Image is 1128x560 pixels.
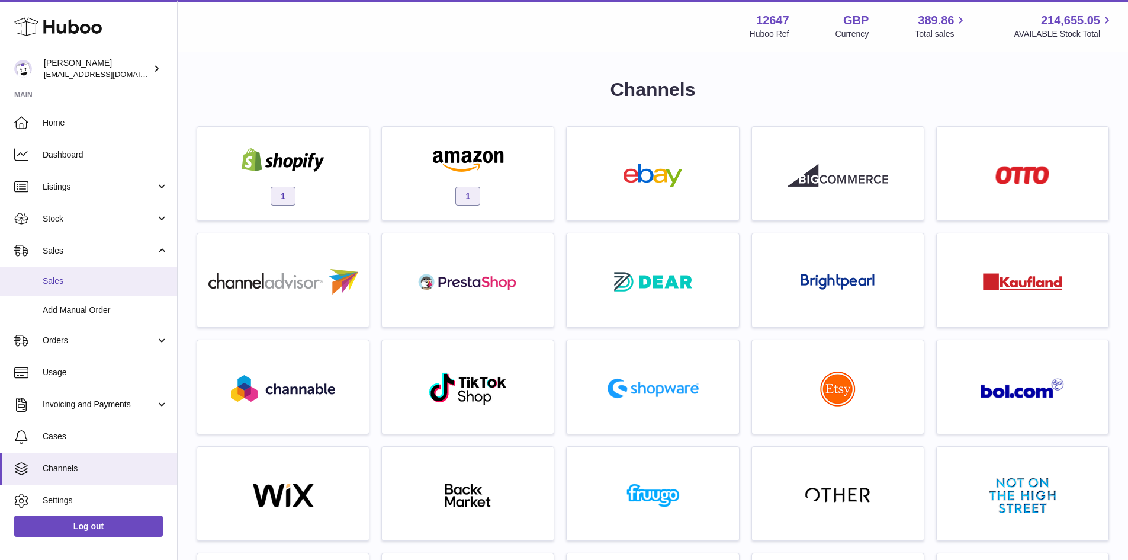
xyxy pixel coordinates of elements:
a: other [758,453,918,535]
img: roseta-dear [610,268,696,295]
img: notonthehighstreet [989,478,1056,513]
span: Add Manual Order [43,305,168,316]
strong: 12647 [756,12,789,28]
img: ebay [603,164,703,187]
a: shopify 1 [203,133,363,215]
span: Settings [43,495,168,506]
span: Usage [43,367,168,378]
span: Dashboard [43,149,168,161]
img: roseta-prestashop [417,270,518,294]
a: roseta-channel-advisor [203,239,363,321]
a: roseta-brightpearl [758,239,918,321]
img: roseta-kaufland [983,273,1062,290]
a: roseta-tiktokshop [388,346,548,428]
span: Orders [43,335,156,346]
a: 389.86 Total sales [915,12,968,40]
div: [PERSON_NAME] [44,57,150,80]
span: Total sales [915,28,968,40]
a: wix [203,453,363,535]
a: amazon 1 [388,133,548,215]
span: Sales [43,276,168,287]
img: amazon [417,148,518,172]
span: Sales [43,245,156,257]
a: ebay [573,133,732,215]
img: roseta-tiktokshop [428,372,508,406]
span: Cases [43,431,168,442]
img: other [805,487,870,504]
span: 1 [455,187,480,206]
div: Huboo Ref [750,28,789,40]
span: Invoicing and Payments [43,399,156,410]
a: backmarket [388,453,548,535]
a: Log out [14,516,163,537]
a: fruugo [573,453,732,535]
span: Home [43,117,168,129]
span: 389.86 [918,12,954,28]
span: Channels [43,463,168,474]
a: roseta-etsy [758,346,918,428]
a: roseta-channable [203,346,363,428]
span: Stock [43,213,156,225]
span: [EMAIL_ADDRESS][DOMAIN_NAME] [44,69,174,79]
span: 1 [271,187,295,206]
h1: Channels [197,77,1109,103]
img: fruugo [603,484,703,507]
img: roseta-shopware [603,374,703,403]
a: roseta-bol [943,346,1103,428]
img: roseta-otto [995,166,1049,184]
a: 214,655.05 AVAILABLE Stock Total [1014,12,1114,40]
img: roseta-channable [231,375,335,402]
img: shopify [233,148,333,172]
img: roseta-brightpearl [801,274,875,290]
img: wix [233,484,333,507]
a: roseta-bigcommerce [758,133,918,215]
span: 214,655.05 [1041,12,1100,28]
span: AVAILABLE Stock Total [1014,28,1114,40]
span: Listings [43,181,156,193]
img: roseta-bigcommerce [788,164,888,187]
a: roseta-prestashop [388,239,548,321]
a: roseta-otto [943,133,1103,215]
img: internalAdmin-12647@internal.huboo.com [14,60,32,78]
img: roseta-channel-advisor [208,269,358,295]
a: notonthehighstreet [943,453,1103,535]
div: Currency [835,28,869,40]
img: backmarket [417,484,518,507]
img: roseta-bol [981,378,1065,399]
a: roseta-kaufland [943,239,1103,321]
a: roseta-shopware [573,346,732,428]
img: roseta-etsy [820,371,856,407]
strong: GBP [843,12,869,28]
a: roseta-dear [573,239,732,321]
